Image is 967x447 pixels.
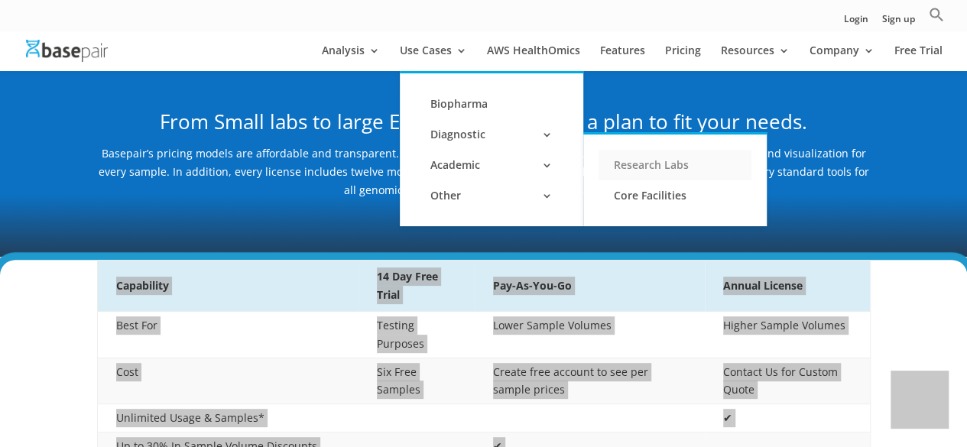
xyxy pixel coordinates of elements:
[493,364,648,397] a: Create free account to see per sample prices
[599,180,751,211] a: Core Facilities
[97,312,359,358] td: Best For
[929,7,944,22] svg: Search
[487,45,580,71] a: AWS HealthOmics
[882,15,915,31] a: Sign up
[97,358,359,404] td: Cost
[99,146,869,197] span: Basepair’s pricing models are affordable and transparent. Both paid plans include unlimited users...
[415,89,568,119] a: Biopharma
[475,261,705,312] th: Pay-As-You-Go
[844,15,868,31] a: Login
[415,150,568,180] a: Academic
[97,261,359,312] th: Capability
[810,45,875,71] a: Company
[723,364,838,397] a: Contact Us for Custom Quote
[599,150,751,180] a: Research Labs
[359,358,475,404] td: Six Free Samples
[415,180,568,211] a: Other
[705,261,870,312] th: Annual License
[705,404,870,432] td: ✔
[721,45,790,71] a: Resources
[600,45,645,71] a: Features
[97,108,871,144] h2: From Small labs to large Enterprises, we have a plan to fit your needs.
[665,45,701,71] a: Pricing
[400,45,467,71] a: Use Cases
[891,371,949,429] iframe: Drift Widget Chat Controller
[929,7,944,31] a: Search Icon Link
[322,45,380,71] a: Analysis
[475,312,705,358] td: Lower Sample Volumes
[97,404,359,432] td: Unlimited Usage & Samples*
[26,40,108,62] img: Basepair
[415,119,568,150] a: Diagnostic
[894,45,943,71] a: Free Trial
[359,261,475,312] th: 14 Day Free Trial
[359,312,475,358] td: Testing Purposes
[705,312,870,358] td: Higher Sample Volumes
